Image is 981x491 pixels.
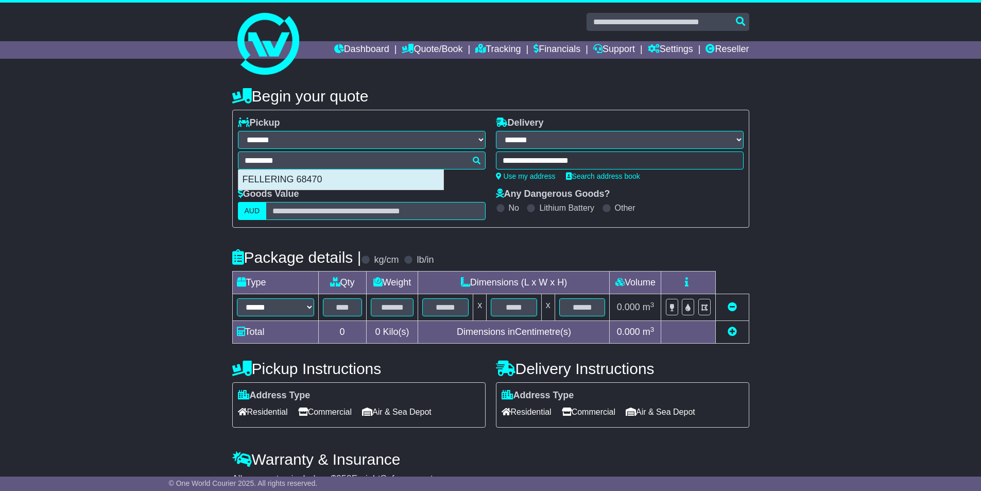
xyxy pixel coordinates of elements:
label: Delivery [496,117,544,129]
h4: Warranty & Insurance [232,451,749,468]
td: Kilo(s) [366,321,418,344]
a: Settings [648,41,693,59]
td: x [541,294,555,321]
td: Type [232,272,318,294]
h4: Delivery Instructions [496,360,749,377]
a: Use my address [496,172,556,180]
td: Qty [318,272,366,294]
span: Residential [502,404,552,420]
a: Search address book [566,172,640,180]
label: Address Type [238,390,311,401]
td: Dimensions (L x W x H) [418,272,610,294]
a: Quote/Book [402,41,462,59]
a: Reseller [705,41,749,59]
typeahead: Please provide city [238,151,486,170]
a: Remove this item [728,302,737,312]
a: Financials [533,41,580,59]
a: Tracking [475,41,521,59]
label: Lithium Battery [539,203,594,213]
a: Dashboard [334,41,389,59]
label: AUD [238,202,267,220]
label: Pickup [238,117,280,129]
span: Residential [238,404,288,420]
label: kg/cm [374,255,399,266]
td: Total [232,321,318,344]
sup: 3 [650,301,655,309]
span: © One World Courier 2025. All rights reserved. [169,479,318,487]
label: Address Type [502,390,574,401]
td: Weight [366,272,418,294]
span: Air & Sea Depot [626,404,695,420]
div: All our quotes include a $ FreightSafe warranty. [232,473,749,485]
label: Any Dangerous Goods? [496,189,610,200]
span: Air & Sea Depot [362,404,432,420]
span: 0.000 [617,327,640,337]
span: 250 [336,473,352,484]
td: 0 [318,321,366,344]
label: No [509,203,519,213]
span: 0 [375,327,380,337]
label: lb/in [417,255,434,266]
label: Other [615,203,635,213]
h4: Begin your quote [232,88,749,105]
td: Volume [610,272,661,294]
sup: 3 [650,326,655,333]
span: Commercial [298,404,352,420]
div: FELLERING 68470 [238,170,443,190]
span: m [643,302,655,312]
label: Goods Value [238,189,299,200]
a: Add new item [728,327,737,337]
h4: Package details | [232,249,362,266]
span: Commercial [562,404,615,420]
span: 0.000 [617,302,640,312]
h4: Pickup Instructions [232,360,486,377]
a: Support [593,41,635,59]
td: x [473,294,487,321]
span: m [643,327,655,337]
td: Dimensions in Centimetre(s) [418,321,610,344]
